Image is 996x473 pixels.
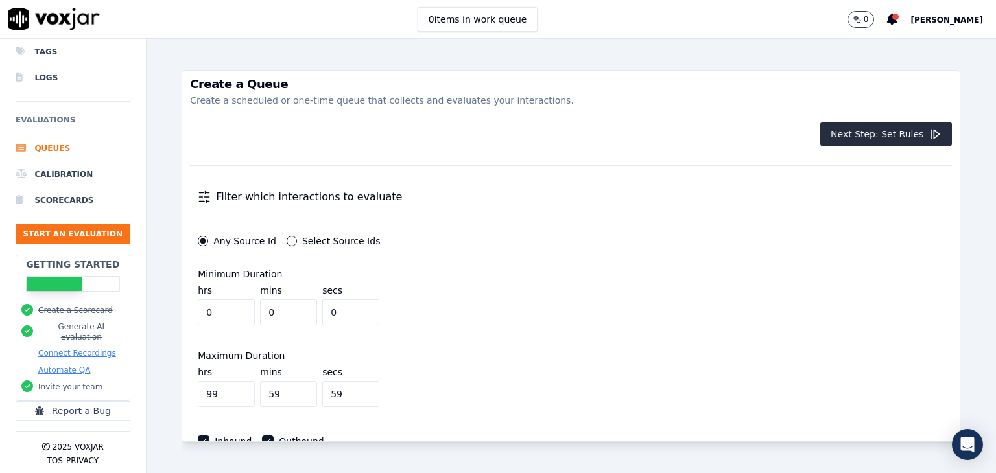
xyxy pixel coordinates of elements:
label: secs [322,367,342,377]
label: Select Source Ids [302,236,380,246]
a: Scorecards [16,187,130,213]
img: voxjar logo [8,8,100,30]
h6: Evaluations [16,112,130,135]
h3: Create a Queue [190,78,952,90]
button: 0 [848,11,888,28]
label: Maximum Duration [198,351,285,360]
button: TOS [47,456,63,466]
label: secs [322,285,342,295]
button: Report a Bug [16,401,130,421]
button: 0 [848,11,875,28]
a: Tags [16,39,130,65]
a: Logs [16,65,130,91]
button: [PERSON_NAME] [910,12,996,27]
label: mins [260,367,282,377]
p: 0 [864,14,869,25]
button: Automate QA [38,365,90,375]
input: 00 [198,381,255,407]
a: Queues [16,135,130,161]
a: Calibration [16,161,130,187]
button: Privacy [66,456,99,466]
button: Start an Evaluation [16,224,130,244]
input: 00 [322,381,379,407]
button: 0items in work queue [418,7,538,32]
p: Create a scheduled or one-time queue that collects and evaluates your interactions. [190,94,952,107]
label: Minimum Duration [198,270,282,279]
div: Open Intercom Messenger [952,429,983,460]
span: [PERSON_NAME] [910,16,983,25]
label: Outbound [279,437,324,446]
label: mins [260,285,282,295]
button: Connect Recordings [38,348,116,358]
h2: Getting Started [26,258,119,271]
label: Inbound [215,437,252,446]
input: 00 [260,381,317,407]
input: 00 [198,299,255,325]
button: Next Step: Set Rules [820,122,952,146]
button: Create a Scorecard [38,305,113,316]
label: hrs [198,367,212,377]
div: Filter which interactions to evaluate [190,181,952,213]
button: Invite your team [38,382,102,392]
input: 00 [260,299,317,325]
button: Generate AI Evaluation [38,321,124,342]
label: Any Source Id [213,236,276,246]
input: 00 [322,299,379,325]
p: 2025 Voxjar [53,442,104,452]
label: hrs [198,285,212,295]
